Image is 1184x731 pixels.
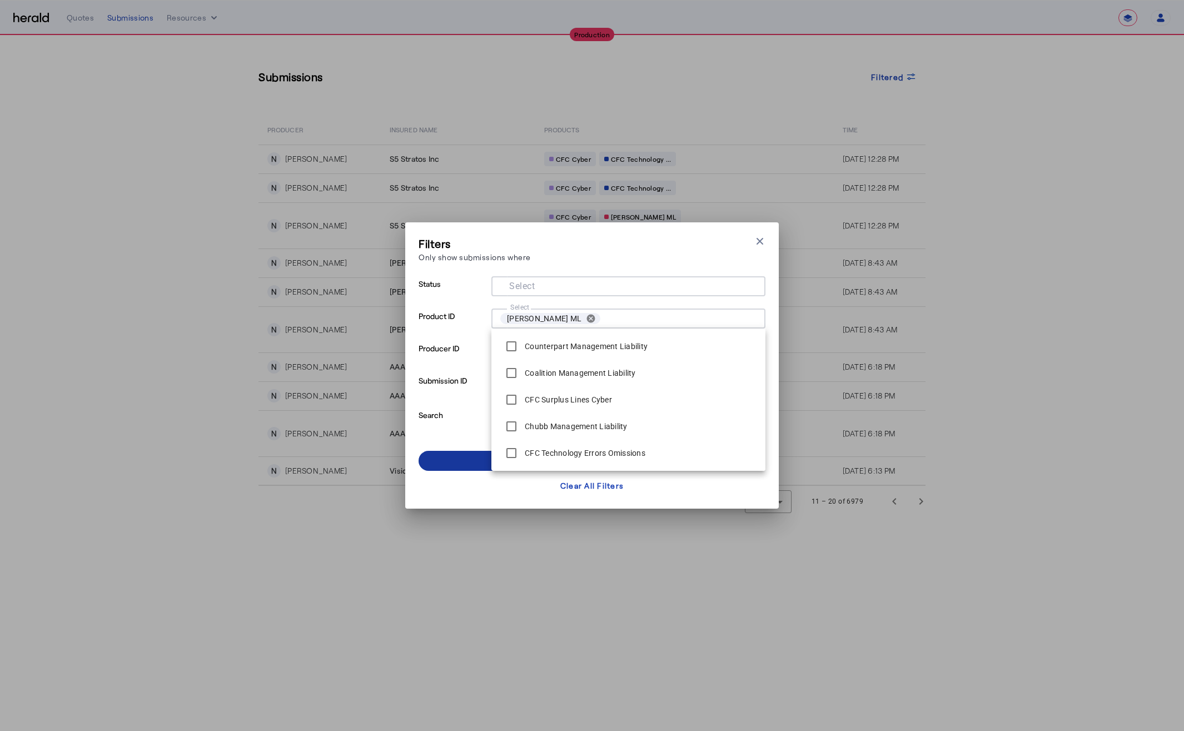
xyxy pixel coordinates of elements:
mat-chip-grid: Selection [500,279,757,292]
p: Producer ID [419,341,487,373]
p: Only show submissions where [419,251,531,263]
p: Search [419,407,487,442]
label: Chubb Management Liability [523,421,628,432]
mat-label: Select [510,303,530,311]
button: Clear All Filters [419,475,765,495]
span: [PERSON_NAME] ML [507,313,581,324]
label: CFC Technology Errors Omissions [523,447,645,459]
mat-label: Select [509,281,535,291]
label: Coalition Management Liability [523,367,636,379]
label: Counterpart Management Liability [523,341,648,352]
h3: Filters [419,236,531,251]
label: CFC Surplus Lines Cyber [523,394,612,405]
p: Submission ID [419,373,487,407]
p: Status [419,276,487,309]
button: remove Berkley MP ML [581,314,600,324]
p: Product ID [419,309,487,341]
button: Apply Filters [419,451,765,471]
mat-chip-grid: Selection [500,311,757,326]
div: Clear All Filters [560,480,624,491]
